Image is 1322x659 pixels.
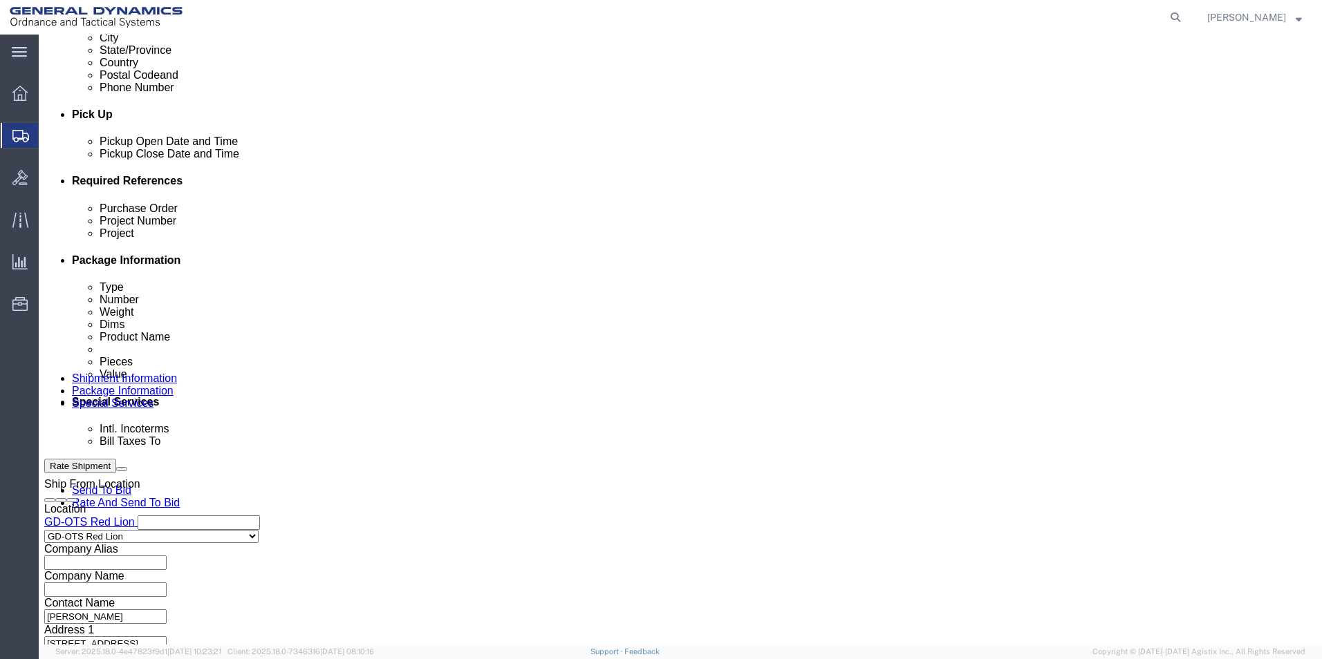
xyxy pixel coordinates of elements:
button: [PERSON_NAME] [1207,9,1303,26]
a: Support [590,647,625,656]
span: [DATE] 08:10:16 [320,647,374,656]
span: Kayla Singleton [1207,10,1286,25]
img: logo [10,7,183,28]
span: [DATE] 10:23:21 [167,647,221,656]
span: Copyright © [DATE]-[DATE] Agistix Inc., All Rights Reserved [1092,646,1305,658]
a: Feedback [624,647,660,656]
span: Server: 2025.18.0-4e47823f9d1 [55,647,221,656]
iframe: FS Legacy Container [39,35,1322,644]
span: Client: 2025.18.0-7346316 [227,647,374,656]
